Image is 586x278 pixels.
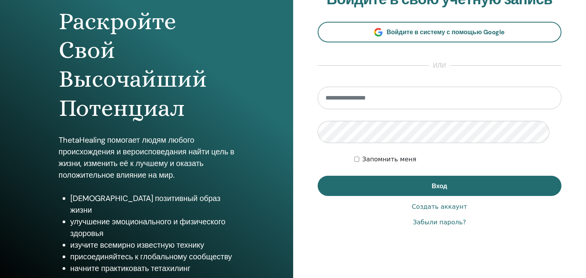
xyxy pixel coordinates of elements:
[70,193,220,215] ya-tr-span: [DEMOGRAPHIC_DATA] позитивный образ жизни
[362,156,416,163] ya-tr-span: Запомнить меня
[70,217,226,238] ya-tr-span: улучшение эмоционального и физического здоровья
[387,28,505,36] ya-tr-span: Войдите в систему с помощью Google
[70,263,191,273] ya-tr-span: начните практиковать тетахилинг
[70,240,204,250] ya-tr-span: изучите всемирно известную технику
[432,182,447,190] ya-tr-span: Вход
[318,22,562,42] a: Войдите в систему с помощью Google
[318,176,562,196] button: Вход
[354,155,562,164] div: Сохраняйте мою аутентификацию на неопределённый срок или до тех пор, пока я не выйду из системы в...
[412,203,467,210] ya-tr-span: Создать аккаунт
[413,219,466,226] ya-tr-span: Забыли пароль?
[59,7,207,122] ya-tr-span: Раскройте Свой Высочайший Потенциал
[433,61,446,70] ya-tr-span: или
[413,218,466,227] a: Забыли пароль?
[412,202,467,212] a: Создать аккаунт
[70,252,232,262] ya-tr-span: присоединяйтесь к глобальному сообществу
[59,135,234,180] ya-tr-span: ThetaHealing помогает людям любого происхождения и вероисповедания найти цель в жизни, изменить е...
